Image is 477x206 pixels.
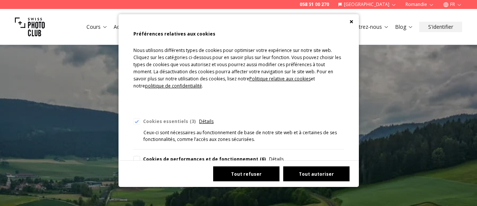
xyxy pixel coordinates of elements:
[143,129,344,143] div: Ceux-ci sont nécessaires au fonctionnement de base de notre site web et à certaines de ses foncti...
[133,29,344,39] h2: Préférences relatives aux cookies
[133,47,344,101] p: Nous utilisons différents types de cookies pour optimiser votre expérience sur notre site web. Cl...
[145,83,202,89] span: politique de confidentialité
[283,166,350,181] button: Tout autoriser
[249,76,311,82] span: Politique relative aux cookies
[143,118,196,125] div: Cookies essentiels
[143,156,266,163] div: Cookies de performances et de fonctionnement
[190,118,196,125] div: 3
[119,14,359,187] div: Cookie Consent Preferences
[199,118,214,125] span: Détails
[269,156,284,163] span: Détails
[260,156,266,163] div: 6
[213,166,279,181] button: Tout refuser
[350,20,353,24] button: Close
